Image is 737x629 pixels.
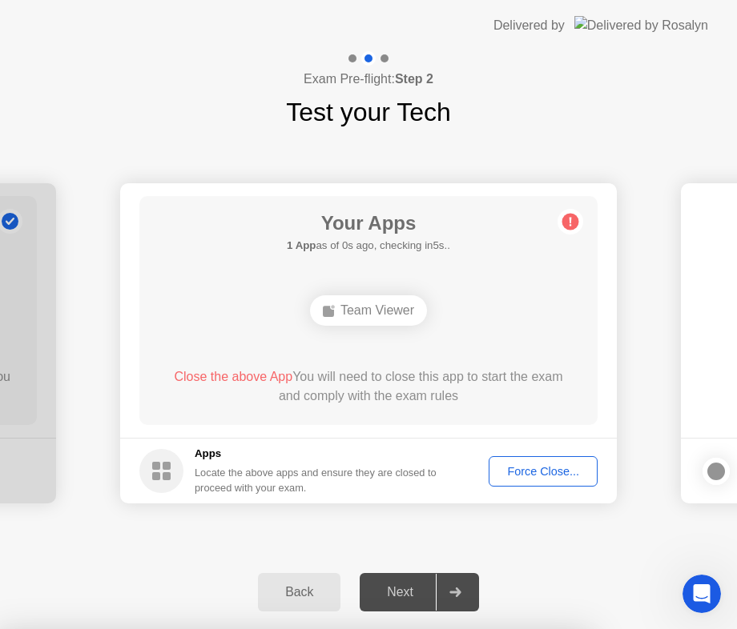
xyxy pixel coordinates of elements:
[683,575,721,613] iframe: Intercom live chat
[10,6,41,37] button: go back
[481,6,512,37] button: Collapse window
[304,70,433,89] h4: Exam Pre-flight:
[163,367,575,406] div: You will need to close this app to start the exam and comply with the exam rules
[395,72,433,86] b: Step 2
[287,238,450,254] h5: as of 0s ago, checking in5s..
[493,16,565,35] div: Delivered by
[494,465,592,478] div: Force Close...
[174,370,292,383] span: Close the above App
[364,585,436,599] div: Next
[310,295,427,326] div: Team Viewer
[195,465,437,495] div: Locate the above apps and ensure they are closed to proceed with your exam.
[263,585,336,599] div: Back
[287,209,450,238] h1: Your Apps
[286,93,451,131] h1: Test your Tech
[512,6,541,35] div: Close
[195,446,437,462] h5: Apps
[287,239,316,251] b: 1 App
[574,16,708,34] img: Delivered by Rosalyn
